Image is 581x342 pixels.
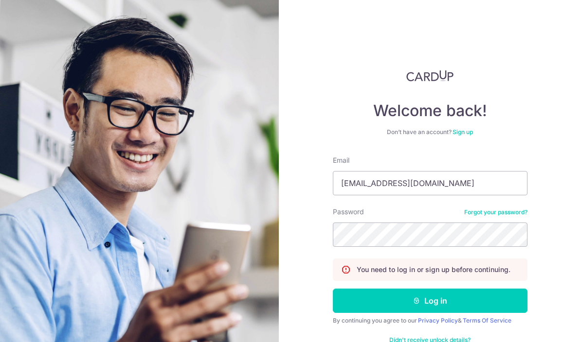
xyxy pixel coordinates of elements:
[333,128,527,136] div: Don’t have an account?
[464,208,527,216] a: Forgot your password?
[453,128,473,136] a: Sign up
[463,317,511,324] a: Terms Of Service
[333,171,527,195] input: Enter your Email
[333,289,527,313] button: Log in
[357,265,510,274] p: You need to log in or sign up before continuing.
[333,207,364,217] label: Password
[406,70,454,82] img: CardUp Logo
[333,155,349,165] label: Email
[333,101,527,120] h4: Welcome back!
[333,317,527,325] div: By continuing you agree to our &
[418,317,458,324] a: Privacy Policy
